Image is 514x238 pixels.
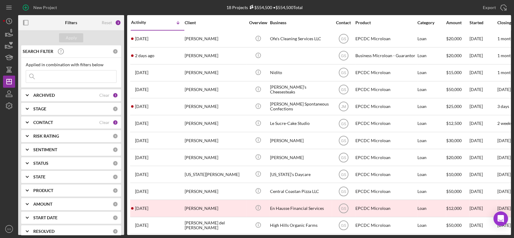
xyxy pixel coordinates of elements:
div: 0 [113,49,118,54]
time: 1 month [497,36,513,41]
div: 3 [115,20,121,26]
div: 0 [113,161,118,166]
time: 2025-08-07 21:53 [135,206,148,211]
div: EPCDC Microloan [355,65,416,81]
div: 0 [113,201,118,207]
span: $30,000 [446,138,462,143]
div: Central Coastan Pizza LLC [270,183,331,199]
div: New Project [33,2,57,14]
div: Nidito [270,65,331,81]
time: 1 month [497,53,513,58]
div: Clear [99,120,110,125]
div: 0 [113,188,118,193]
span: $10,000 [446,172,462,177]
div: EPCDC Microloan [355,200,416,216]
text: GS [341,37,346,41]
span: $20,000 [446,53,462,58]
time: [DATE] [497,206,511,211]
div: EPCDC Microloan [355,99,416,115]
time: [DATE] [497,189,511,194]
time: 2025-09-30 21:44 [135,87,148,92]
time: 2025-08-08 01:03 [135,189,148,194]
div: [DATE] [470,48,497,64]
text: GS [341,223,346,228]
div: EPCDC Microloan [355,217,416,233]
time: [DATE] [497,138,511,143]
time: 2025-10-08 04:31 [135,36,148,41]
text: GS [341,54,346,58]
time: 2025-09-26 03:26 [135,104,148,109]
div: EPCDC Microloan [355,82,416,98]
span: $50,000 [446,87,462,92]
div: Apply [66,33,77,42]
b: AMOUNT [33,202,52,207]
div: Business Microloan - Guarantor [355,48,416,64]
b: SENTIMENT [33,147,57,152]
time: [DATE] [497,172,511,177]
time: [DATE] [497,155,511,160]
b: STATUS [33,161,48,166]
div: Clear [99,93,110,98]
div: Contact [332,20,355,25]
b: RISK RATING [33,134,59,139]
div: EPCDC Microloan [355,183,416,199]
div: $554,500 [248,5,272,10]
div: [PERSON_NAME] [185,200,245,216]
div: [US_STATE]’s Daycare [270,166,331,182]
b: ARCHIVED [33,93,55,98]
text: GS [341,71,346,75]
div: [DATE] [470,166,497,182]
div: EPCDC Microloan [355,31,416,47]
div: High Hills Organic Farms [270,217,331,233]
div: 0 [113,147,118,152]
div: EPCDC Microloan [355,132,416,148]
time: 3 days [497,104,509,109]
span: $50,000 [446,223,462,228]
button: GS [3,223,15,235]
div: 0 [113,133,118,139]
div: Category [417,20,446,25]
div: [PERSON_NAME] [185,99,245,115]
div: [PERSON_NAME] [270,132,331,148]
div: Loan [417,116,446,132]
div: Export [483,2,496,14]
b: RESOLVED [33,229,54,234]
div: Overview [247,20,269,25]
b: CONTACT [33,120,53,125]
div: $25,000 [446,99,469,115]
div: Activity [131,20,158,25]
text: GS [341,122,346,126]
div: Le Sucre-Cake Studio [270,116,331,132]
div: [DATE] [470,200,497,216]
div: Loan [417,31,446,47]
div: [PERSON_NAME]'s Cheesesteaks [270,82,331,98]
div: Open Intercom Messenger [493,211,508,226]
div: [PERSON_NAME] Spontaneous Confections [270,99,331,115]
div: Loan [417,65,446,81]
div: [DATE] [470,31,497,47]
time: 2025-09-01 22:14 [135,138,148,143]
span: $12,500 [446,121,462,126]
time: 2 weeks [497,121,512,126]
time: 1 month [497,70,513,75]
text: GS [341,155,346,160]
div: Loan [417,149,446,165]
div: Loan [417,200,446,216]
div: 0 [113,106,118,112]
div: 1 [113,93,118,98]
div: Started [470,20,497,25]
div: [US_STATE][PERSON_NAME] [185,166,245,182]
div: [PERSON_NAME] [185,82,245,98]
div: EPCDC Microloan [355,149,416,165]
div: EPCDC Microloan [355,166,416,182]
time: 2025-09-25 18:33 [135,121,148,126]
div: Loan [417,82,446,98]
span: $50,000 [446,189,462,194]
div: [PERSON_NAME] [185,65,245,81]
div: En Hausse Financial Services [270,200,331,216]
text: JM [341,105,346,109]
div: Client [185,20,245,25]
div: 18 Projects • $554,500 Total [226,5,303,10]
div: Loan [417,99,446,115]
div: [PERSON_NAME] [185,132,245,148]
